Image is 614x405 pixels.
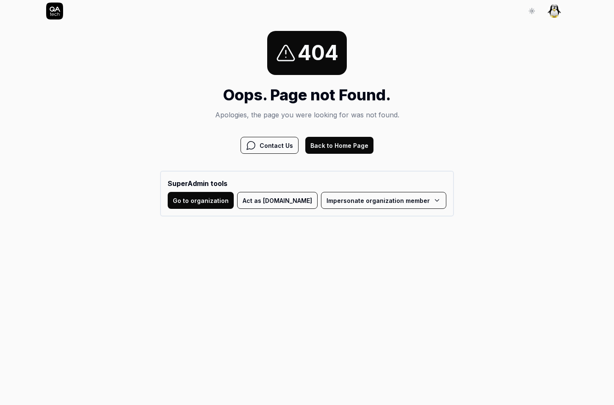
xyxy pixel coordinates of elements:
img: 5eef0e98-4aae-465c-a732-758f13500123.jpeg [548,4,561,18]
span: 404 [298,38,338,68]
button: Act as [DOMAIN_NAME] [237,192,318,209]
button: Impersonate organization member [321,192,446,209]
button: Go to organization [168,192,234,209]
b: SuperAdmin tools [168,178,446,189]
button: Contact Us [241,137,299,154]
p: Apologies, the page you were looking for was not found. [160,110,454,120]
h1: Oops. Page not Found. [160,83,454,106]
button: Back to Home Page [305,137,373,154]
